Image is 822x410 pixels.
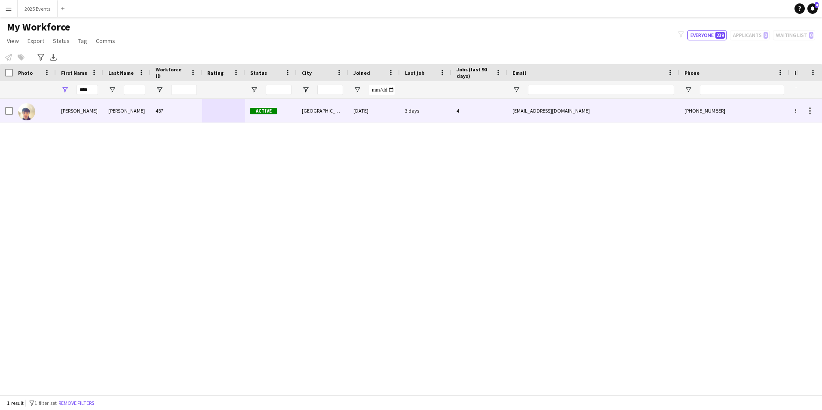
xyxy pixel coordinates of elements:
span: Email [512,70,526,76]
span: Status [250,70,267,76]
button: Open Filter Menu [684,86,692,94]
span: Export [28,37,44,45]
span: Photo [18,70,33,76]
a: Status [49,35,73,46]
input: Phone Filter Input [700,85,784,95]
button: Open Filter Menu [302,86,310,94]
span: Comms [96,37,115,45]
a: Tag [75,35,91,46]
input: First Name Filter Input [77,85,98,95]
img: Sean Keary [18,103,35,120]
span: Last job [405,70,424,76]
span: Profile [794,70,812,76]
span: Joined [353,70,370,76]
button: Open Filter Menu [108,86,116,94]
input: Status Filter Input [266,85,291,95]
div: 4 [451,99,507,122]
span: My Workforce [7,21,70,34]
span: Phone [684,70,699,76]
button: Open Filter Menu [156,86,163,94]
span: Workforce ID [156,66,187,79]
span: Tag [78,37,87,45]
span: City [302,70,312,76]
span: 239 [715,32,725,39]
button: Open Filter Menu [250,86,258,94]
div: [PERSON_NAME] [103,99,150,122]
a: Export [24,35,48,46]
span: Jobs (last 90 days) [457,66,492,79]
div: 487 [150,99,202,122]
button: Open Filter Menu [794,86,802,94]
button: Open Filter Menu [353,86,361,94]
input: City Filter Input [317,85,343,95]
div: 3 days [400,99,451,122]
button: Everyone239 [687,30,727,40]
button: Open Filter Menu [61,86,69,94]
span: Active [250,108,277,114]
app-action-btn: Export XLSX [48,52,58,62]
button: Open Filter Menu [512,86,520,94]
span: Status [53,37,70,45]
a: View [3,35,22,46]
span: Last Name [108,70,134,76]
span: 1 filter set [34,400,57,406]
div: [PERSON_NAME] [56,99,103,122]
span: 4 [815,2,819,8]
div: [EMAIL_ADDRESS][DOMAIN_NAME] [507,99,679,122]
button: 2025 Events [18,0,58,17]
app-action-btn: Advanced filters [36,52,46,62]
input: Email Filter Input [528,85,674,95]
a: Comms [92,35,119,46]
span: Rating [207,70,224,76]
div: [DATE] [348,99,400,122]
input: Joined Filter Input [369,85,395,95]
span: First Name [61,70,87,76]
a: 4 [807,3,818,14]
input: Last Name Filter Input [124,85,145,95]
span: View [7,37,19,45]
div: [GEOGRAPHIC_DATA] [297,99,348,122]
div: [PHONE_NUMBER] [679,99,789,122]
input: Workforce ID Filter Input [171,85,197,95]
button: Remove filters [57,398,96,408]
